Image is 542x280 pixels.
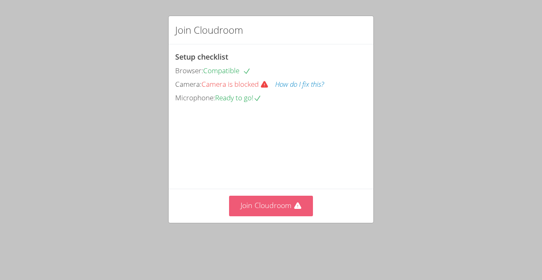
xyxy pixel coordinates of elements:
[175,93,215,102] span: Microphone:
[215,93,262,102] span: Ready to go!
[175,79,202,89] span: Camera:
[203,66,251,75] span: Compatible
[275,79,324,90] button: How do I fix this?
[229,196,313,216] button: Join Cloudroom
[202,79,275,89] span: Camera is blocked
[175,66,203,75] span: Browser:
[175,52,228,62] span: Setup checklist
[175,23,243,37] h2: Join Cloudroom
